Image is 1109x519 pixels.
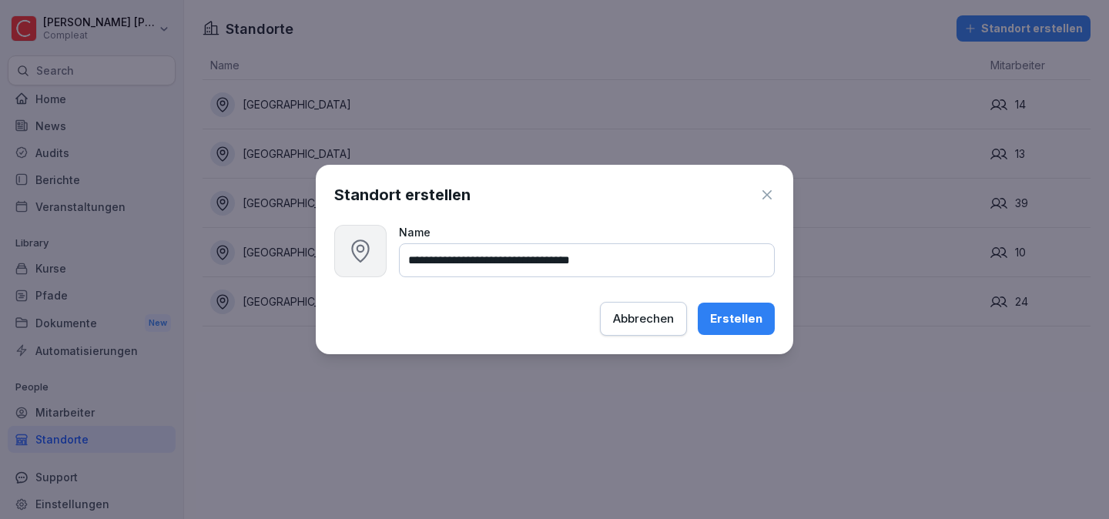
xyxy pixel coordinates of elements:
[710,310,762,327] div: Erstellen
[600,302,687,336] button: Abbrechen
[334,183,471,206] h1: Standort erstellen
[399,226,431,239] span: Name
[613,310,674,327] div: Abbrechen
[698,303,775,335] button: Erstellen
